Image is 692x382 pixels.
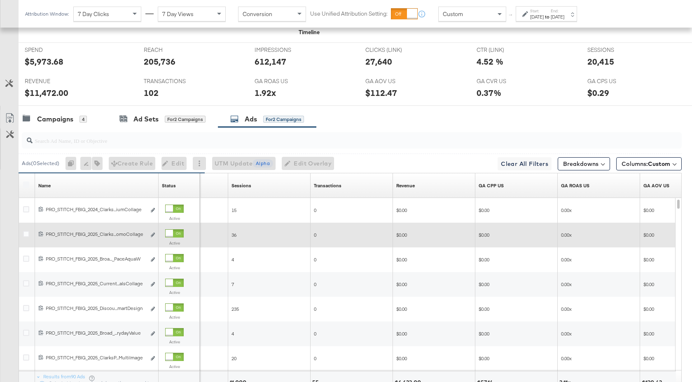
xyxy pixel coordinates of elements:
span: GA AOV US [365,77,427,85]
div: PRO_STITCH_FBIG_2024_Clarks...iumCollage [46,206,146,213]
div: 4 [79,116,87,123]
span: 0 [314,256,316,263]
label: Active [165,216,184,221]
div: $11,472.00 [25,87,68,99]
div: PRO_STITCH_FBIG_2025_ClarksP...MultiImage [46,354,146,361]
a: Ad Name. [38,182,51,189]
a: Shows the current state of your Ad. [162,182,176,189]
span: 0 [314,331,316,337]
span: REACH [144,46,206,54]
span: 4 [231,331,234,337]
div: 205,736 [144,56,175,68]
span: $0.00 [643,331,654,337]
span: 0 [314,355,316,361]
label: Active [165,265,184,270]
span: IMPRESSIONS [255,46,316,54]
span: 0.00x [561,355,572,361]
div: Sessions [231,182,251,189]
button: Clear All Filters [498,157,552,170]
div: GA CPP US [479,182,504,189]
label: Start: [530,8,544,14]
span: $0.00 [396,207,407,213]
span: 0.00x [561,331,572,337]
span: $0.00 [396,256,407,263]
div: $0.29 [587,87,609,99]
label: Active [165,364,184,369]
div: PRO_STITCH_FBIG_2025_Broad_...rydayValue [46,330,146,336]
span: $0.00 [643,306,654,312]
div: $5,973.68 [25,56,63,68]
span: $0.00 [643,207,654,213]
span: $0.00 [396,331,407,337]
span: SPEND [25,46,86,54]
div: Status [162,182,176,189]
span: $0.00 [643,256,654,263]
strong: to [544,14,551,20]
span: 0.00x [561,256,572,263]
span: SESSIONS [587,46,649,54]
div: Attribution Window: [25,11,69,17]
span: TRANSACTIONS [144,77,206,85]
a: Sessions - GA Sessions - The total number of sessions [231,182,251,189]
a: Transactions - The total number of transactions [314,182,341,189]
span: $0.00 [643,281,654,287]
label: Active [165,290,184,295]
div: PRO_STITCH_FBIG_2025_Current...alsCollage [46,280,146,287]
span: GA CPS US [587,77,649,85]
span: $0.00 [479,281,489,287]
a: GA Revenue/Spend [561,182,589,189]
label: End: [551,8,564,14]
div: 0 [65,157,80,170]
span: Conversion [243,10,272,18]
div: Ad Sets [133,114,159,124]
div: Ads [245,114,257,124]
span: 0 [314,232,316,238]
div: Timeline [299,28,320,36]
label: Use Unified Attribution Setting: [310,10,388,18]
div: 612,147 [255,56,286,68]
span: $0.00 [396,232,407,238]
span: Custom [443,10,463,18]
span: $0.00 [479,232,489,238]
span: 20 [231,355,236,361]
button: Columns:Custom [616,157,682,170]
a: GA Revenue/GA Transactions [643,182,669,189]
span: 7 Day Clicks [78,10,109,18]
div: 4.52 % [477,56,503,68]
label: Active [165,240,184,246]
span: $0.00 [643,232,654,238]
span: $0.00 [479,306,489,312]
span: CTR (LINK) [477,46,538,54]
span: $0.00 [479,207,489,213]
span: GA ROAS US [255,77,316,85]
span: $0.00 [479,256,489,263]
span: 36 [231,232,236,238]
span: $0.00 [479,355,489,361]
span: 0.00x [561,281,572,287]
div: [DATE] [551,14,564,20]
span: Custom [648,160,670,168]
span: 0.00x [561,207,572,213]
div: Revenue [396,182,415,189]
span: 4 [231,256,234,263]
div: [DATE] [530,14,544,20]
div: 102 [144,87,159,99]
span: $0.00 [643,355,654,361]
span: $0.00 [396,306,407,312]
div: GA ROAS US [561,182,589,189]
span: 7 [231,281,234,287]
div: 20,415 [587,56,614,68]
span: $0.00 [396,281,407,287]
span: 235 [231,306,239,312]
div: for 2 Campaigns [165,116,206,123]
label: Active [165,339,184,345]
span: 15 [231,207,236,213]
div: Ads ( 0 Selected) [22,160,59,167]
div: Transactions [314,182,341,189]
a: Transaction Revenue - The total sale revenue (excluding shipping and tax) of the transaction [396,182,415,189]
span: 0 [314,306,316,312]
span: 0.00x [561,232,572,238]
span: 0 [314,207,316,213]
label: Active [165,314,184,320]
span: Columns: [622,160,670,168]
